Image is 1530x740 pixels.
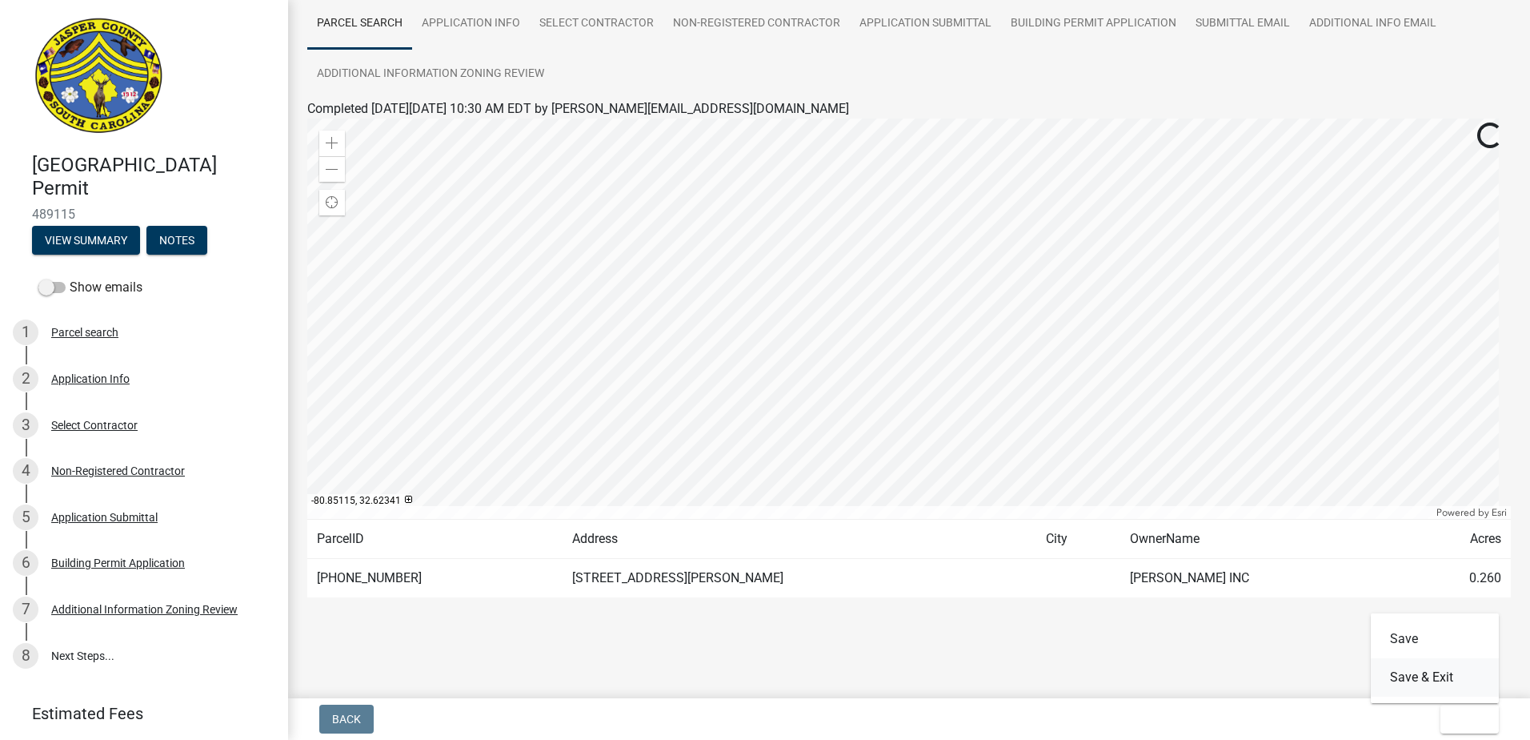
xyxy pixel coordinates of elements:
[51,327,118,338] div: Parcel search
[38,278,142,297] label: Show emails
[32,207,256,222] span: 489115
[307,101,849,116] span: Completed [DATE][DATE] 10:30 AM EDT by [PERSON_NAME][EMAIL_ADDRESS][DOMAIN_NAME]
[13,505,38,530] div: 5
[32,226,140,255] button: View Summary
[319,705,374,734] button: Back
[51,420,138,431] div: Select Contractor
[51,465,185,477] div: Non-Registered Contractor
[13,412,38,438] div: 3
[1405,520,1511,559] td: Acres
[319,156,345,182] div: Zoom out
[1432,506,1511,519] div: Powered by
[13,597,38,622] div: 7
[319,190,345,215] div: Find my location
[32,17,166,137] img: Jasper County, South Carolina
[332,713,361,726] span: Back
[1453,713,1476,726] span: Exit
[146,235,207,247] wm-modal-confirm: Notes
[13,320,38,345] div: 1
[13,550,38,576] div: 6
[13,366,38,392] div: 2
[1492,507,1507,518] a: Esri
[51,512,158,523] div: Application Submittal
[1405,559,1511,598] td: 0.260
[1371,613,1499,703] div: Exit
[1371,658,1499,697] button: Save & Exit
[307,520,563,559] td: ParcelID
[563,520,1037,559] td: Address
[1120,559,1405,598] td: [PERSON_NAME] INC
[307,559,563,598] td: [PHONE_NUMBER]
[32,154,275,200] h4: [GEOGRAPHIC_DATA] Permit
[1371,620,1499,658] button: Save
[13,698,262,730] a: Estimated Fees
[51,373,130,384] div: Application Info
[1440,705,1499,734] button: Exit
[1120,520,1405,559] td: OwnerName
[13,458,38,484] div: 4
[13,643,38,669] div: 8
[146,226,207,255] button: Notes
[319,131,345,156] div: Zoom in
[1036,520,1120,559] td: City
[563,559,1037,598] td: [STREET_ADDRESS][PERSON_NAME]
[32,235,140,247] wm-modal-confirm: Summary
[307,49,554,100] a: Additional Information Zoning Review
[51,557,185,569] div: Building Permit Application
[51,604,238,615] div: Additional Information Zoning Review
